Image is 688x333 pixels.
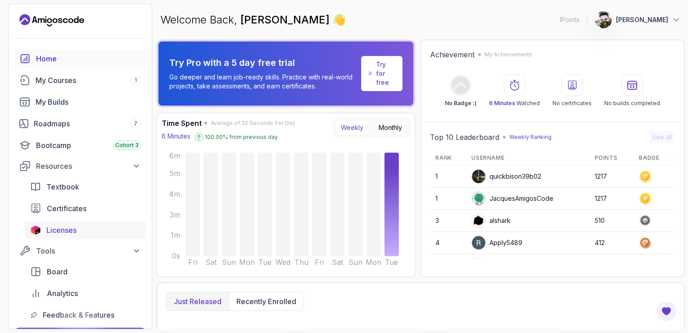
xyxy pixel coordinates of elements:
[276,258,291,267] tspan: Wed
[36,75,141,86] div: My Courses
[30,226,41,235] img: jetbrains icon
[134,120,137,127] span: 7
[430,132,499,143] h2: Top 10 Leaderboard
[445,100,476,107] p: No Badge :(
[162,132,190,141] p: 6 Minutes
[430,49,475,60] h2: Achievement
[376,60,395,87] a: Try for free
[509,134,552,141] p: Weekly Ranking
[205,134,278,141] p: 100.00 % from previous day
[315,258,324,267] tspan: Fri
[366,258,382,267] tspan: Mon
[222,258,236,267] tspan: Sun
[471,169,541,184] div: quickbison39b02
[294,258,308,267] tspan: Thu
[135,77,137,84] span: 1
[169,152,180,160] tspan: 6m
[36,245,141,256] div: Tools
[167,292,229,310] button: Just released
[589,254,634,276] td: 372
[472,236,485,250] img: user profile image
[595,11,612,28] img: user profile image
[589,166,634,188] td: 1217
[236,296,296,307] p: Recently enrolled
[330,10,349,30] span: 👋
[169,73,358,91] p: Go deeper and learn job-ready skills. Practice with real-world projects, take assessments, and ea...
[14,50,146,68] a: home
[36,97,141,107] div: My Builds
[430,254,466,276] td: 5
[604,100,660,107] p: No builds completed
[25,178,146,196] a: textbook
[594,11,681,29] button: user profile image[PERSON_NAME]
[170,211,180,219] tspan: 3m
[489,100,540,107] p: Watched
[25,199,146,217] a: certificates
[46,181,79,192] span: Textbook
[472,192,485,205] img: default monster avatar
[240,13,332,26] span: [PERSON_NAME]
[25,306,146,324] a: feedback
[589,188,634,210] td: 1217
[361,56,403,91] a: Try for free
[332,258,344,267] tspan: Sat
[205,258,217,267] tspan: Sat
[162,118,202,129] h3: Time Spent
[34,118,141,129] div: Roadmaps
[385,258,398,267] tspan: Tue
[47,203,86,214] span: Certificates
[472,258,485,272] img: user profile image
[649,131,675,143] button: See all
[115,142,139,149] span: Cohort 3
[471,236,522,250] div: Apply5489
[19,13,84,28] a: Landing page
[47,266,68,277] span: Board
[169,190,180,199] tspan: 4m
[430,166,466,188] td: 1
[589,232,634,254] td: 412
[634,151,675,166] th: Badge
[47,288,78,299] span: Analytics
[335,120,369,135] button: Weekly
[211,120,295,127] span: Average of 32 Seconds Per Day
[589,210,634,232] td: 510
[589,151,634,166] th: Points
[172,252,180,261] tspan: 0s
[430,210,466,232] td: 3
[484,51,532,58] p: My Achievements
[472,170,485,183] img: user profile image
[430,188,466,210] td: 1
[36,161,141,171] div: Resources
[188,258,197,267] tspan: Fri
[430,151,466,166] th: Rank
[46,225,77,236] span: Licenses
[472,214,485,227] img: user profile image
[160,13,346,27] p: Welcome Back,
[169,56,358,69] p: Try Pro with a 5 day free trial
[14,115,146,133] a: roadmaps
[14,158,146,174] button: Resources
[14,136,146,154] a: bootcamp
[171,231,180,240] tspan: 1m
[43,310,114,320] span: Feedback & Features
[25,263,146,281] a: board
[174,296,222,307] p: Just released
[552,100,592,107] p: No certificates
[373,120,408,135] button: Monthly
[656,301,677,322] button: Open Feedback Button
[36,140,141,151] div: Bootcamp
[14,93,146,111] a: builds
[616,15,668,24] p: [PERSON_NAME]
[36,53,141,64] div: Home
[349,258,362,267] tspan: Sun
[25,221,146,239] a: licenses
[14,243,146,259] button: Tools
[25,284,146,302] a: analytics
[258,258,272,267] tspan: Tue
[471,191,553,206] div: JacquesAmigosCode
[471,258,515,272] div: IssaKass
[489,100,515,106] span: 6 Minutes
[239,258,255,267] tspan: Mon
[466,151,589,166] th: Username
